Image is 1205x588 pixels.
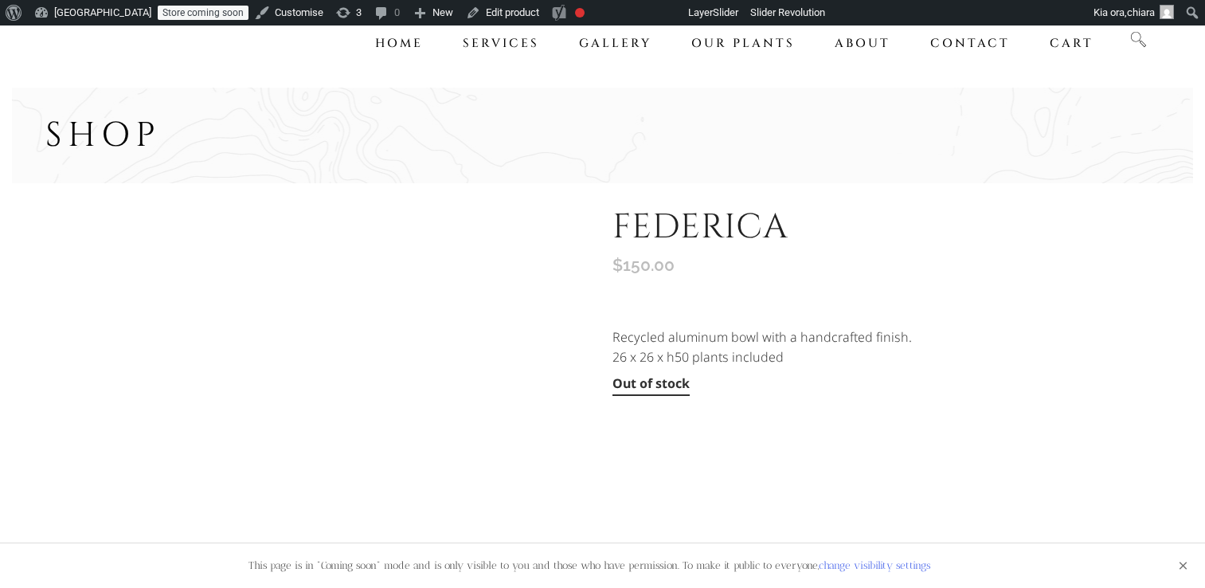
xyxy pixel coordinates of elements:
bdi: 150.00 [612,255,675,275]
span: About [835,35,890,52]
h1: FEDERICA [612,207,1160,249]
span: $ [612,255,623,275]
span: Gallery [579,35,651,52]
span: Cart [1050,35,1093,52]
span: chiara [1127,6,1155,18]
span: Shop [45,112,162,159]
p: Recycled aluminum bowl with a handcrafted finish. [612,327,1160,347]
span: Services [463,35,539,52]
div: Focus keyphrase not set [575,8,585,18]
span: Our Plants [691,35,795,52]
span: Slider Revolution [750,6,825,18]
a: Store coming soon [158,6,248,20]
span: Home [375,35,423,52]
p: Out of stock [612,374,690,396]
img: Views over 48 hours. Click for more Jetpack Stats. [599,3,688,22]
p: 26 x 26 x h50 plants included [612,347,1160,367]
span: Contact [930,35,1010,52]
